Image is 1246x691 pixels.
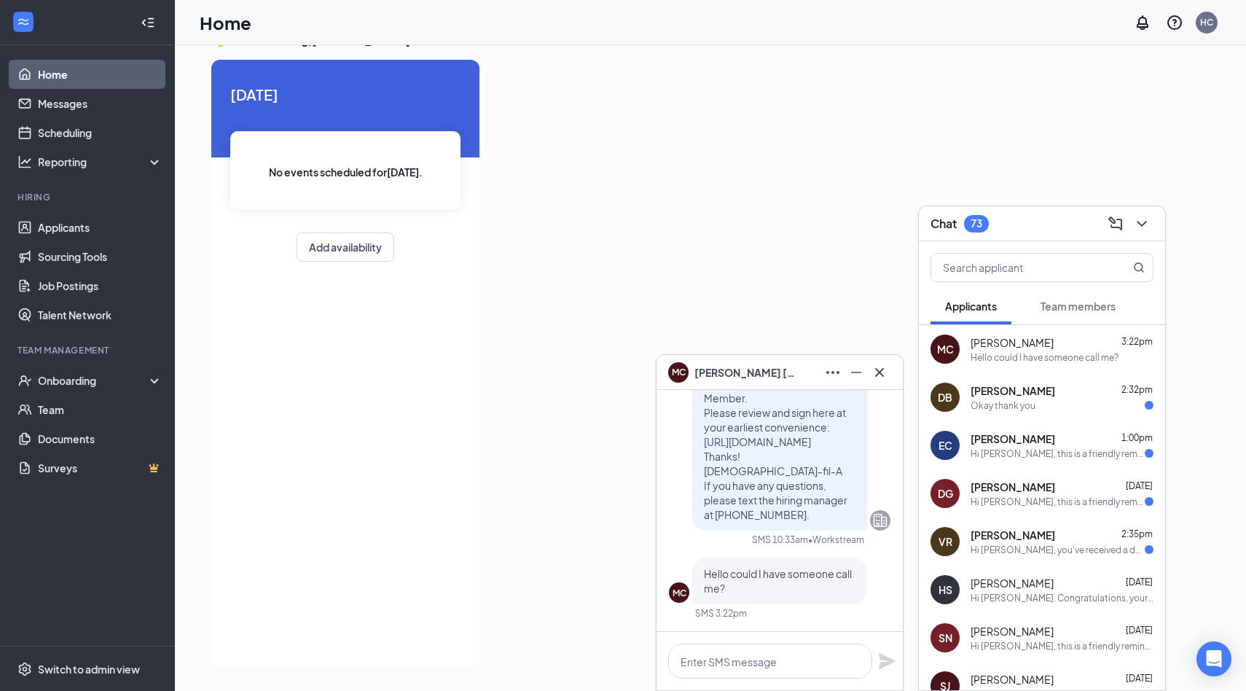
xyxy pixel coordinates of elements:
[971,335,1054,350] span: [PERSON_NAME]
[694,364,796,380] span: [PERSON_NAME] [PERSON_NAME]
[971,624,1054,639] span: [PERSON_NAME]
[16,15,31,29] svg: WorkstreamLogo
[971,480,1055,494] span: [PERSON_NAME]
[38,242,162,271] a: Sourcing Tools
[1126,625,1153,636] span: [DATE]
[1196,641,1231,676] div: Open Intercom Messenger
[937,342,954,356] div: MC
[821,361,845,384] button: Ellipses
[868,361,891,384] button: Cross
[38,662,140,676] div: Switch to admin view
[971,592,1153,604] div: Hi [PERSON_NAME]. Congratulations, your onsite interview with [DEMOGRAPHIC_DATA]-fil-A for Front ...
[931,254,1104,281] input: Search applicant
[845,361,868,384] button: Minimize
[939,534,952,549] div: VR
[945,300,997,313] span: Applicants
[971,576,1054,590] span: [PERSON_NAME]
[1121,528,1153,539] span: 2:35pm
[1126,577,1153,587] span: [DATE]
[1126,673,1153,684] span: [DATE]
[38,395,162,424] a: Team
[971,383,1055,398] span: [PERSON_NAME]
[38,89,162,118] a: Messages
[200,10,251,35] h1: Home
[824,364,842,381] svg: Ellipses
[938,390,952,405] div: DB
[38,155,163,169] div: Reporting
[38,453,162,483] a: SurveysCrown
[871,364,888,381] svg: Cross
[1121,384,1153,395] span: 2:32pm
[971,544,1145,556] div: Hi [PERSON_NAME], you've received a document signature request from [DEMOGRAPHIC_DATA]-fil-A for ...
[939,631,952,645] div: SN
[871,512,889,529] svg: Company
[808,534,864,546] span: • Workstream
[1126,480,1153,491] span: [DATE]
[38,300,162,329] a: Talent Network
[878,652,896,670] svg: Plane
[141,15,155,30] svg: Collapse
[1121,336,1153,347] span: 3:22pm
[704,567,852,595] span: Hello could I have someone call me?
[1104,212,1127,235] button: ComposeMessage
[695,607,747,620] div: SMS 3:22pm
[17,662,32,676] svg: Settings
[752,534,808,546] div: SMS 10:33am
[1133,262,1145,273] svg: MagnifyingGlass
[230,83,461,106] span: [DATE]
[847,364,865,381] svg: Minimize
[971,528,1055,542] span: [PERSON_NAME]
[269,164,423,180] span: No events scheduled for [DATE] .
[1133,215,1151,233] svg: ChevronDown
[971,448,1145,460] div: Hi [PERSON_NAME], this is a friendly reminder that your in person initial interview with [DEMOGRA...
[1130,212,1153,235] button: ChevronDown
[38,213,162,242] a: Applicants
[673,587,686,599] div: MC
[17,191,160,203] div: Hiring
[971,217,982,230] div: 73
[38,373,150,388] div: Onboarding
[971,399,1035,412] div: Okay thank you
[1134,14,1151,31] svg: Notifications
[971,351,1118,364] div: Hello could I have someone call me?
[930,216,957,232] h3: Chat
[17,373,32,388] svg: UserCheck
[1200,16,1213,28] div: HC
[297,233,394,262] button: Add availability
[971,672,1054,687] span: [PERSON_NAME]
[38,118,162,147] a: Scheduling
[17,344,160,356] div: Team Management
[1166,14,1183,31] svg: QuestionInfo
[1121,432,1153,443] span: 1:00pm
[971,496,1145,508] div: Hi [PERSON_NAME], this is a friendly reminder that your in person initial interview with [DEMOGRA...
[939,438,952,453] div: EC
[971,432,1055,446] span: [PERSON_NAME]
[1041,300,1116,313] span: Team members
[38,271,162,300] a: Job Postings
[939,582,952,597] div: HS
[1107,215,1124,233] svg: ComposeMessage
[38,424,162,453] a: Documents
[17,155,32,169] svg: Analysis
[971,640,1153,652] div: Hi [PERSON_NAME], this is a friendly reminder. Please select a meeting time slot for your Kitchen...
[38,60,162,89] a: Home
[938,486,953,501] div: DG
